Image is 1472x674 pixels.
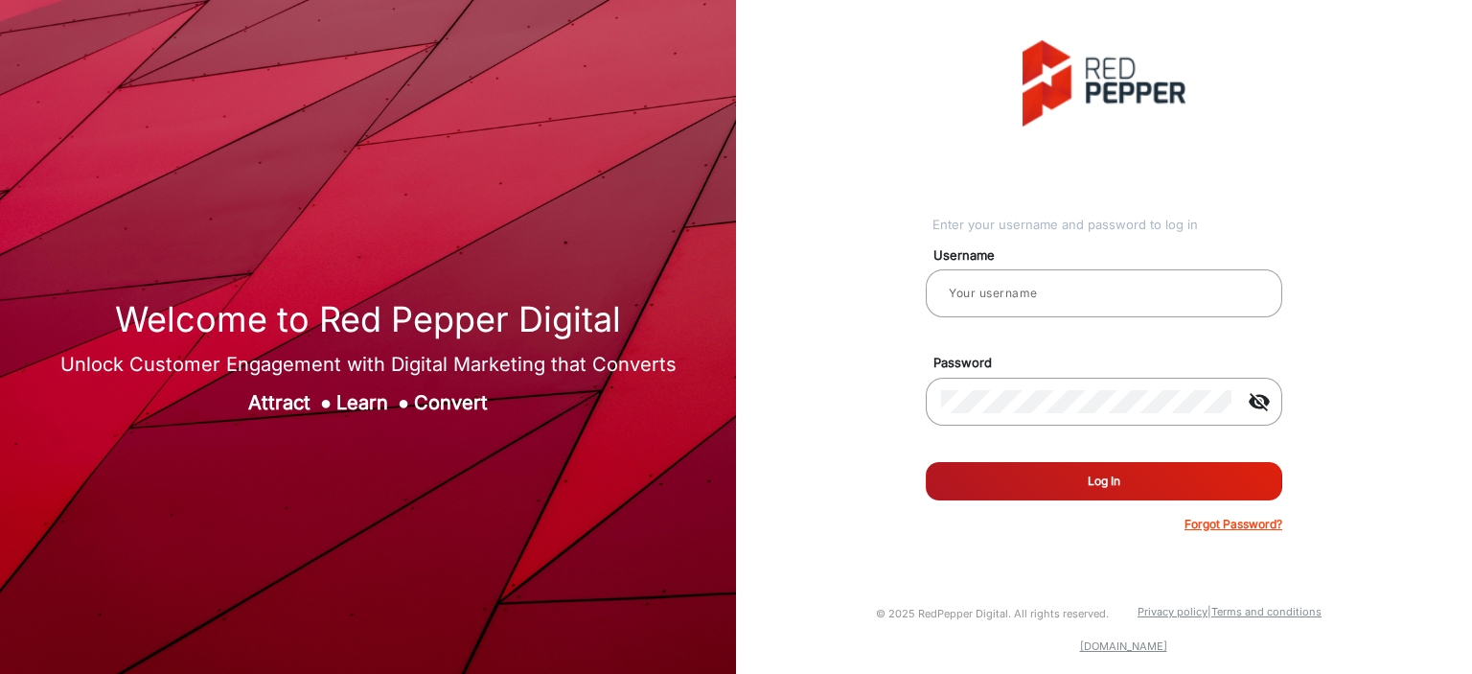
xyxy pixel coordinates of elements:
[876,607,1109,620] small: © 2025 RedPepper Digital. All rights reserved.
[1023,40,1185,127] img: vmg-logo
[1207,605,1211,618] a: |
[926,462,1282,500] button: Log In
[932,216,1282,235] div: Enter your username and password to log in
[1184,516,1282,533] p: Forgot Password?
[398,391,409,414] span: ●
[919,354,1304,373] mat-label: Password
[919,246,1304,266] mat-label: Username
[320,391,332,414] span: ●
[60,388,677,417] div: Attract Learn Convert
[941,282,1267,305] input: Your username
[1080,639,1167,653] a: [DOMAIN_NAME]
[60,350,677,379] div: Unlock Customer Engagement with Digital Marketing that Converts
[60,299,677,340] h1: Welcome to Red Pepper Digital
[1211,605,1322,618] a: Terms and conditions
[1236,390,1282,413] mat-icon: visibility_off
[1138,605,1207,618] a: Privacy policy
